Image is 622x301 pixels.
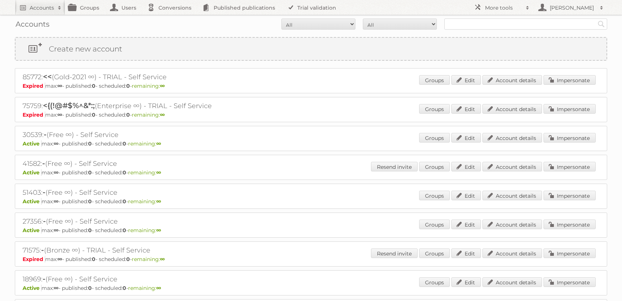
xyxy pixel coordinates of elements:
a: Groups [419,75,450,85]
p: max: - published: - scheduled: - [23,83,599,89]
a: Edit [451,133,481,143]
strong: ∞ [160,256,165,262]
a: Account details [482,104,542,114]
span: Active [23,140,41,147]
strong: ∞ [160,83,165,89]
strong: ∞ [57,83,62,89]
span: remaining: [132,256,165,262]
strong: 0 [88,169,92,176]
a: Resend invite [371,248,418,258]
a: Edit [451,104,481,114]
strong: ∞ [156,285,161,291]
h2: 41582: (Free ∞) - Self Service [23,159,282,168]
strong: 0 [126,256,130,262]
a: Impersonate [544,133,596,143]
span: - [43,274,46,283]
span: Active [23,198,41,205]
span: remaining: [132,111,165,118]
a: Groups [419,220,450,229]
a: Create new account [16,38,606,60]
strong: ∞ [54,285,58,291]
strong: 0 [88,198,92,205]
strong: ∞ [156,227,161,234]
strong: 0 [123,198,126,205]
strong: ∞ [57,111,62,118]
span: remaining: [128,227,161,234]
h2: More tools [485,4,522,11]
p: max: - published: - scheduled: - [23,140,599,147]
span: Active [23,169,41,176]
h2: 71575: (Bronze ∞) - TRIAL - Self Service [23,245,282,255]
h2: Accounts [30,4,54,11]
span: remaining: [128,169,161,176]
strong: 0 [123,169,126,176]
span: Expired [23,83,45,89]
a: Impersonate [544,248,596,258]
span: - [43,188,46,197]
strong: 0 [92,256,96,262]
strong: ∞ [156,198,161,205]
h2: 85772: (Gold-2021 ∞) - TRIAL - Self Service [23,72,282,82]
h2: 18969: (Free ∞) - Self Service [23,274,282,284]
a: Account details [482,220,542,229]
a: Resend invite [371,162,418,171]
p: max: - published: - scheduled: - [23,111,599,118]
a: Account details [482,162,542,171]
a: Account details [482,277,542,287]
a: Impersonate [544,191,596,200]
span: << [43,72,52,81]
a: Impersonate [544,104,596,114]
h2: 30539: (Free ∞) - Self Service [23,130,282,140]
a: Groups [419,104,450,114]
a: Edit [451,220,481,229]
h2: 27356: (Free ∞) - Self Service [23,217,282,226]
p: max: - published: - scheduled: - [23,198,599,205]
a: Account details [482,191,542,200]
strong: ∞ [156,169,161,176]
a: Edit [451,248,481,258]
strong: 0 [92,83,96,89]
strong: ∞ [160,111,165,118]
a: Groups [419,133,450,143]
strong: 0 [123,140,126,147]
span: remaining: [128,285,161,291]
a: Edit [451,75,481,85]
p: max: - published: - scheduled: - [23,169,599,176]
h2: 51403: (Free ∞) - Self Service [23,188,282,197]
span: - [44,130,47,139]
strong: ∞ [156,140,161,147]
strong: 0 [88,285,92,291]
strong: ∞ [54,140,58,147]
strong: ∞ [54,169,58,176]
strong: 0 [126,83,130,89]
a: Groups [419,162,450,171]
a: Edit [451,277,481,287]
p: max: - published: - scheduled: - [23,227,599,234]
a: Account details [482,248,542,258]
input: Search [596,19,607,30]
span: - [41,245,44,254]
strong: 0 [123,227,126,234]
span: - [43,217,46,225]
a: Account details [482,133,542,143]
strong: 0 [126,111,130,118]
h2: [PERSON_NAME] [548,4,596,11]
a: Impersonate [544,277,596,287]
a: Groups [419,191,450,200]
a: Groups [419,248,450,258]
strong: ∞ [57,256,62,262]
strong: ∞ [54,227,58,234]
span: - [42,159,45,168]
a: Account details [482,75,542,85]
span: Active [23,285,41,291]
h2: 75759: (Enterprise ∞) - TRIAL - Self Service [23,101,282,111]
p: max: - published: - scheduled: - [23,256,599,262]
strong: 0 [88,227,92,234]
a: Impersonate [544,220,596,229]
strong: 0 [123,285,126,291]
a: Impersonate [544,75,596,85]
strong: 0 [92,111,96,118]
span: remaining: [128,140,161,147]
strong: ∞ [54,198,58,205]
a: Groups [419,277,450,287]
